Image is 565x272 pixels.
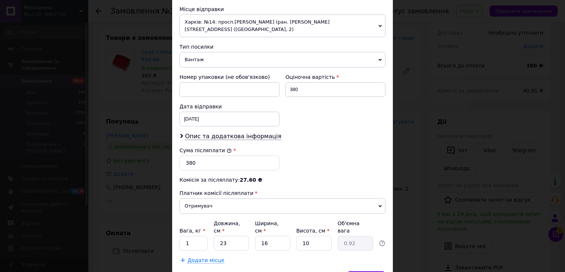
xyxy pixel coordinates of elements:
[180,52,385,67] span: Вантаж
[180,176,385,184] div: Комісія за післяплату:
[185,133,281,140] span: Опис та додаткова інформація
[214,220,240,234] label: Довжина, см
[180,228,205,234] label: Вага, кг
[180,147,232,153] label: Сума післяплати
[180,14,385,37] span: Харків: №14: просп.[PERSON_NAME] (ран. [PERSON_NAME][STREET_ADDRESS] ([GEOGRAPHIC_DATA], 2)
[180,103,280,110] div: Дата відправки
[180,190,253,196] span: Платник комісії післяплати
[240,177,262,183] span: 27.60 ₴
[180,6,224,12] span: Місце відправки
[180,44,213,50] span: Тип посилки
[180,73,280,81] div: Номер упаковки (не обов'язково)
[296,228,329,234] label: Висота, см
[338,220,373,234] div: Об'ємна вага
[285,73,385,81] div: Оціночна вартість
[255,220,278,234] label: Ширина, см
[180,198,385,214] span: Отримувач
[188,257,224,264] span: Додати місце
